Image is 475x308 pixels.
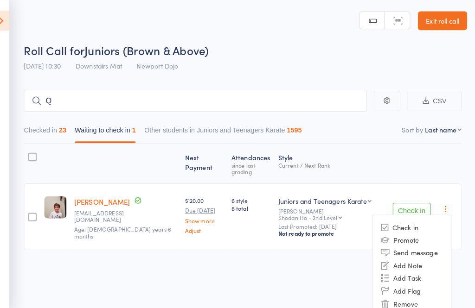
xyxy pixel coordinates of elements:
[236,200,274,208] span: 6 total
[32,119,74,140] button: Checked in23
[282,225,386,233] div: Not ready to promote
[374,279,451,291] li: Add Flag
[32,42,92,57] span: Roll Call for
[282,204,386,216] div: [PERSON_NAME]
[374,241,451,254] li: Send message
[82,220,177,235] span: Age: [DEMOGRAPHIC_DATA] years 6 months
[418,11,467,30] a: Exit roll call
[190,213,228,219] a: Show more
[190,192,228,229] div: $120.00
[374,229,451,241] li: Promote
[282,219,386,225] small: Last Promoted: [DATE]
[143,60,184,69] span: Newport Dojo
[282,192,368,201] div: Juniors and Teenagers Karate
[139,124,142,131] div: 1
[374,291,451,304] li: Remove
[232,145,278,176] div: Atten­dances
[92,42,213,57] span: Juniors (Brown & Above)
[52,192,74,214] img: image1619225826.png
[282,210,340,216] div: Shodan Ho - 2nd Level
[408,89,461,109] button: CSV
[83,119,142,140] button: Waiting to check in1
[236,192,274,200] span: 6 style
[190,223,228,229] a: Adjust
[186,145,232,176] div: Next Payment
[82,205,142,219] small: louisavon@internode.on.net
[278,145,390,176] div: Style
[374,217,451,229] li: Check in
[394,199,431,214] button: Check in
[282,159,386,165] div: Current / Next Rank
[83,60,128,69] span: Downstairs Mat
[32,88,368,109] input: Search by name
[190,203,228,209] small: Due [DATE]
[150,119,304,140] button: Other students in Juniors and Teenagers Karate1595
[425,122,456,132] div: Last name
[403,122,424,132] label: Sort by
[32,60,69,69] span: [DATE] 10:30
[67,124,74,131] div: 23
[236,159,274,171] div: since last grading
[374,266,451,279] li: Add Task
[290,124,304,131] div: 1595
[374,254,451,266] li: Add Note
[82,193,136,202] a: [PERSON_NAME]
